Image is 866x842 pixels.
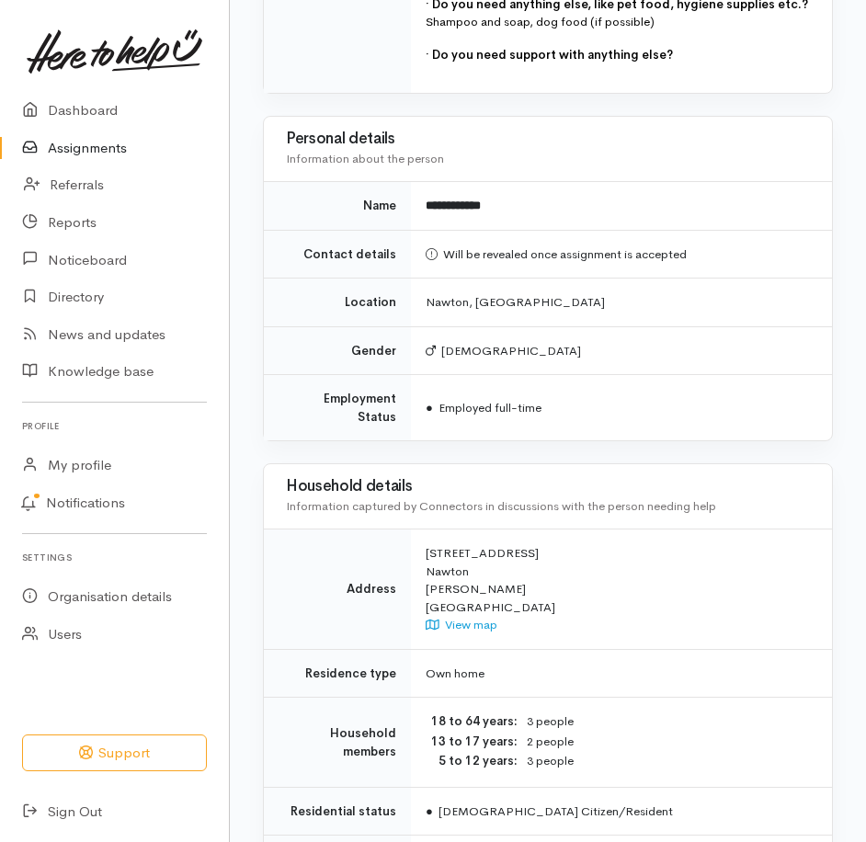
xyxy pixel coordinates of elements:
[426,47,673,63] span: · Do you need support with anything else?
[411,230,832,279] td: Will be revealed once assignment is accepted
[426,752,518,770] dt: 5 to 12 years
[264,230,411,279] td: Contact details
[264,787,411,836] td: Residential status
[286,151,444,166] span: Information about the person
[426,544,810,634] div: [STREET_ADDRESS] Nawton [PERSON_NAME] [GEOGRAPHIC_DATA]
[286,498,716,514] span: Information captured by Connectors in discussions with the person needing help
[426,803,433,819] span: ●
[22,734,207,772] button: Support
[426,343,581,358] span: [DEMOGRAPHIC_DATA]
[426,400,433,415] span: ●
[22,545,207,570] h6: Settings
[426,733,518,751] dt: 13 to 17 years
[264,182,411,231] td: Name
[264,279,411,327] td: Location
[22,414,207,438] h6: Profile
[426,400,541,415] span: Employed full-time
[264,529,411,650] td: Address
[426,712,518,731] dt: 18 to 64 years
[411,279,832,327] td: Nawton, [GEOGRAPHIC_DATA]
[264,698,411,787] td: Household members
[264,375,411,441] td: Employment Status
[527,733,810,752] dd: 2 people
[286,478,810,495] h3: Household details
[527,712,810,732] dd: 3 people
[264,649,411,698] td: Residence type
[286,131,810,148] h3: Personal details
[411,649,832,698] td: Own home
[527,752,810,771] dd: 3 people
[264,326,411,375] td: Gender
[426,803,673,819] span: [DEMOGRAPHIC_DATA] Citizen/Resident
[426,617,497,632] a: View map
